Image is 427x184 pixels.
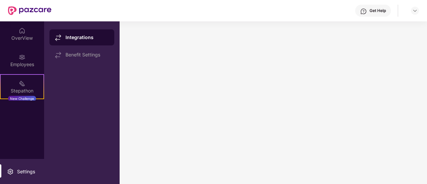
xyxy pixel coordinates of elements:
[1,87,43,94] div: Stepathon
[55,52,61,58] img: svg+xml;base64,PHN2ZyB4bWxucz0iaHR0cDovL3d3dy53My5vcmcvMjAwMC9zdmciIHdpZHRoPSIxNy44MzIiIGhlaWdodD...
[19,27,25,34] img: svg+xml;base64,PHN2ZyBpZD0iSG9tZSIgeG1sbnM9Imh0dHA6Ly93d3cudzMub3JnLzIwMDAvc3ZnIiB3aWR0aD0iMjAiIG...
[8,6,51,15] img: New Pazcare Logo
[19,80,25,87] img: svg+xml;base64,PHN2ZyB4bWxucz0iaHR0cDovL3d3dy53My5vcmcvMjAwMC9zdmciIHdpZHRoPSIyMSIgaGVpZ2h0PSIyMC...
[19,54,25,60] img: svg+xml;base64,PHN2ZyBpZD0iRW1wbG95ZWVzIiB4bWxucz0iaHR0cDovL3d3dy53My5vcmcvMjAwMC9zdmciIHdpZHRoPS...
[55,34,61,41] img: svg+xml;base64,PHN2ZyB4bWxucz0iaHR0cDovL3d3dy53My5vcmcvMjAwMC9zdmciIHdpZHRoPSIxNy44MzIiIGhlaWdodD...
[370,8,386,13] div: Get Help
[412,8,418,13] img: svg+xml;base64,PHN2ZyBpZD0iRHJvcGRvd24tMzJ4MzIiIHhtbG5zPSJodHRwOi8vd3d3LnczLm9yZy8yMDAwL3N2ZyIgd2...
[360,8,367,15] img: svg+xml;base64,PHN2ZyBpZD0iSGVscC0zMngzMiIgeG1sbnM9Imh0dHA6Ly93d3cudzMub3JnLzIwMDAvc3ZnIiB3aWR0aD...
[65,34,109,41] div: Integrations
[7,168,14,175] img: svg+xml;base64,PHN2ZyBpZD0iU2V0dGluZy0yMHgyMCIgeG1sbnM9Imh0dHA6Ly93d3cudzMub3JnLzIwMDAvc3ZnIiB3aW...
[8,96,36,101] div: New Challenge
[15,168,37,175] div: Settings
[65,52,109,57] div: Benefit Settings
